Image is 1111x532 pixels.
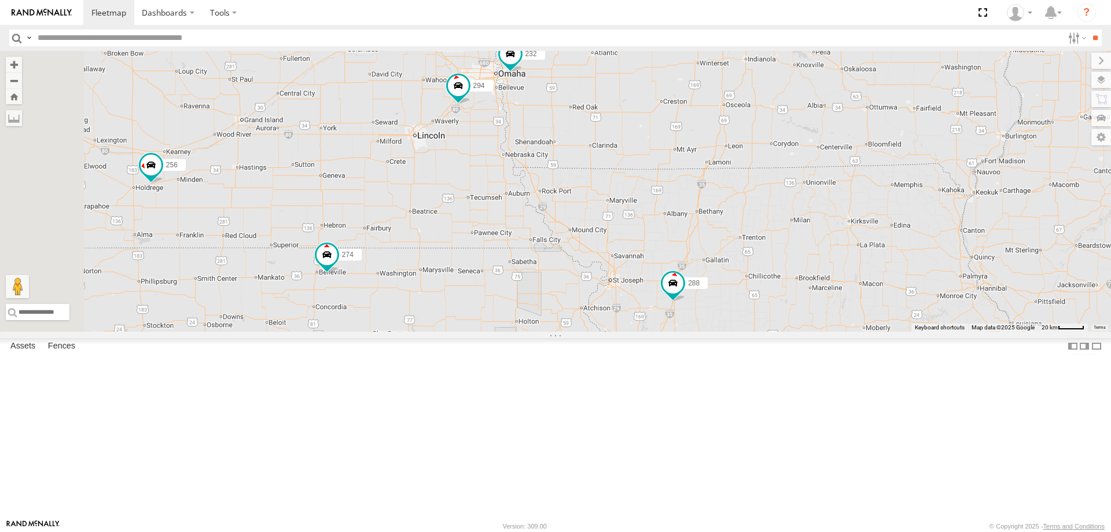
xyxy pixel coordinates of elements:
[42,338,81,354] label: Fences
[1043,523,1105,530] a: Terms and Conditions
[342,251,354,259] span: 274
[1077,3,1096,22] i: ?
[1067,338,1079,355] label: Dock Summary Table to the Left
[1091,338,1102,355] label: Hide Summary Table
[6,89,22,104] button: Zoom Home
[1038,324,1088,332] button: Map Scale: 20 km per 42 pixels
[915,324,965,332] button: Keyboard shortcuts
[12,9,72,17] img: rand-logo.svg
[1079,338,1090,355] label: Dock Summary Table to the Right
[972,324,1035,331] span: Map data ©2025 Google
[688,279,700,287] span: 288
[525,50,537,58] span: 232
[1003,4,1036,21] div: Steve Basgall
[989,523,1105,530] div: © Copyright 2025 -
[1042,324,1058,331] span: 20 km
[6,275,29,298] button: Drag Pegman onto the map to open Street View
[6,57,22,72] button: Zoom in
[473,82,485,90] span: 294
[6,520,60,532] a: Visit our Website
[6,72,22,89] button: Zoom out
[166,161,178,169] span: 256
[1064,30,1088,46] label: Search Filter Options
[503,523,547,530] div: Version: 309.00
[6,110,22,126] label: Measure
[5,338,41,354] label: Assets
[24,30,34,46] label: Search Query
[1091,129,1111,145] label: Map Settings
[1094,325,1106,330] a: Terms (opens in new tab)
